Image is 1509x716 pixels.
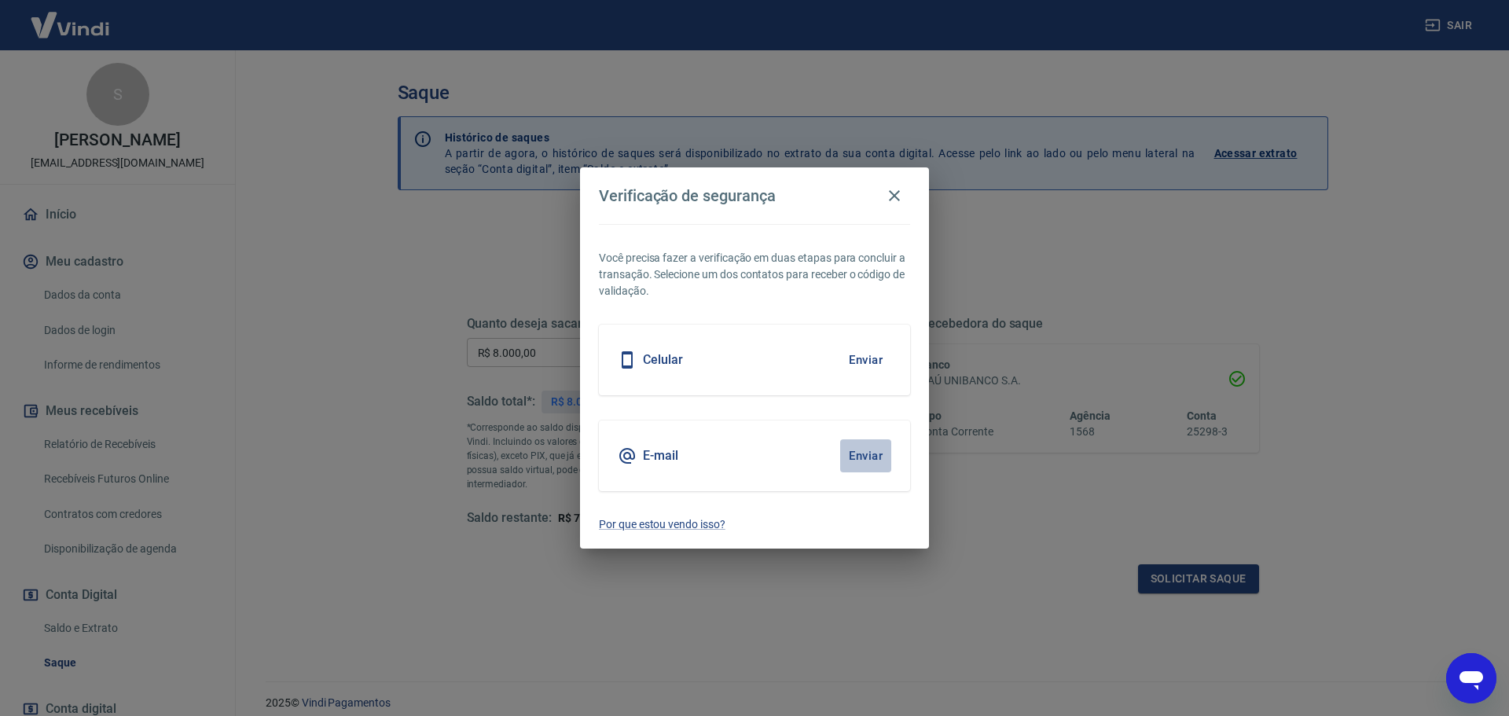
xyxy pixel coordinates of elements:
iframe: Botão para abrir a janela de mensagens [1446,653,1496,703]
button: Enviar [840,439,891,472]
a: Por que estou vendo isso? [599,516,910,533]
h5: Celular [643,352,683,368]
h5: E-mail [643,448,678,464]
button: Enviar [840,343,891,376]
h4: Verificação de segurança [599,186,776,205]
p: Você precisa fazer a verificação em duas etapas para concluir a transação. Selecione um dos conta... [599,250,910,299]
